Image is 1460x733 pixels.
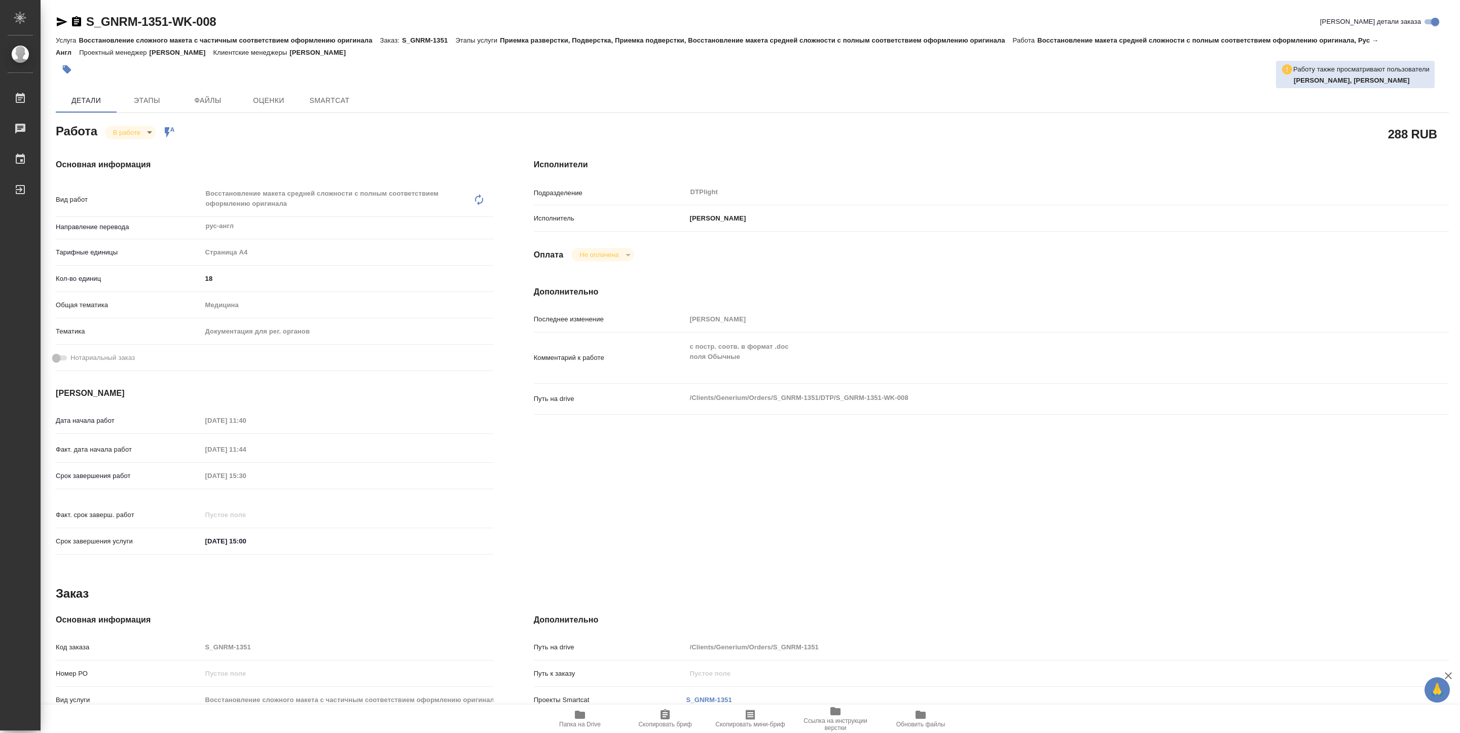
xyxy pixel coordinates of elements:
p: Носкова Анна, Васильева Ольга [1294,76,1430,86]
span: Папка на Drive [559,721,601,728]
span: SmartCat [305,94,354,107]
p: Последнее изменение [534,314,686,324]
button: Скопировать бриф [623,705,708,733]
input: Пустое поле [202,442,290,457]
p: Факт. срок заверш. работ [56,510,202,520]
p: S_GNRM-1351 [402,36,455,44]
button: В работе [110,128,143,137]
button: Обновить файлы [878,705,963,733]
button: 🙏 [1425,677,1450,703]
input: Пустое поле [202,640,493,654]
p: Путь к заказу [534,669,686,679]
input: Пустое поле [202,413,290,428]
h4: Основная информация [56,159,493,171]
p: Услуга [56,36,79,44]
button: Не оплачена [576,250,622,259]
p: Работа [1013,36,1038,44]
input: Пустое поле [686,666,1373,681]
p: Вид работ [56,195,202,205]
h4: Оплата [534,249,564,261]
input: Пустое поле [202,468,290,483]
span: [PERSON_NAME] детали заказа [1320,17,1421,27]
p: Дата начала работ [56,416,202,426]
p: Подразделение [534,188,686,198]
h4: Дополнительно [534,614,1449,626]
h4: Исполнители [534,159,1449,171]
span: Скопировать мини-бриф [715,721,785,728]
span: Файлы [184,94,232,107]
p: Восстановление сложного макета с частичным соответствием оформлению оригинала [79,36,380,44]
span: Нотариальный заказ [70,353,135,363]
p: Проектный менеджер [79,49,149,56]
p: [PERSON_NAME] [289,49,353,56]
h2: 288 RUB [1388,125,1437,142]
a: S_GNRM-1351 [686,696,732,704]
p: Приемка разверстки, Подверстка, Приемка подверстки, Восстановление макета средней сложности с пол... [500,36,1012,44]
span: Обновить файлы [896,721,945,728]
h4: Основная информация [56,614,493,626]
h4: [PERSON_NAME] [56,387,493,399]
div: Медицина [202,297,493,314]
p: Кол-во единиц [56,274,202,284]
button: Папка на Drive [537,705,623,733]
b: [PERSON_NAME], [PERSON_NAME] [1294,77,1410,84]
p: Комментарий к работе [534,353,686,363]
input: ✎ Введи что-нибудь [202,271,493,286]
span: 🙏 [1429,679,1446,701]
button: Ссылка на инструкции верстки [793,705,878,733]
input: Пустое поле [202,666,493,681]
input: Пустое поле [202,692,493,707]
button: Добавить тэг [56,58,78,81]
span: Детали [62,94,111,107]
button: Скопировать мини-бриф [708,705,793,733]
span: Оценки [244,94,293,107]
input: Пустое поле [686,640,1373,654]
span: Этапы [123,94,171,107]
p: Исполнитель [534,213,686,224]
p: Этапы услуги [455,36,500,44]
input: Пустое поле [686,312,1373,326]
p: Код заказа [56,642,202,652]
p: Срок завершения работ [56,471,202,481]
p: Путь на drive [534,642,686,652]
div: Документация для рег. органов [202,323,493,340]
h2: Заказ [56,585,89,602]
p: Работу также просматривают пользователи [1293,64,1430,75]
span: Скопировать бриф [638,721,691,728]
a: S_GNRM-1351-WK-008 [86,15,216,28]
input: Пустое поле [202,507,290,522]
div: Страница А4 [202,244,493,261]
p: Срок завершения услуги [56,536,202,546]
p: Клиентские менеджеры [213,49,290,56]
p: Направление перевода [56,222,202,232]
input: ✎ Введи что-нибудь [202,534,290,548]
p: [PERSON_NAME] [150,49,213,56]
p: Общая тематика [56,300,202,310]
textarea: с постр. соотв. в формат .doc поля Обычные [686,338,1373,376]
button: Скопировать ссылку [70,16,83,28]
p: [PERSON_NAME] [686,213,746,224]
h4: Дополнительно [534,286,1449,298]
p: Путь на drive [534,394,686,404]
p: Тарифные единицы [56,247,202,258]
p: Факт. дата начала работ [56,445,202,455]
span: Ссылка на инструкции верстки [799,717,872,731]
button: Скопировать ссылку для ЯМессенджера [56,16,68,28]
p: Вид услуги [56,695,202,705]
p: Номер РО [56,669,202,679]
textarea: /Clients/Generium/Orders/S_GNRM-1351/DTP/S_GNRM-1351-WK-008 [686,389,1373,407]
div: В работе [571,248,634,262]
p: Тематика [56,326,202,337]
p: Проекты Smartcat [534,695,686,705]
p: Заказ: [380,36,402,44]
h2: Работа [56,121,97,139]
div: В работе [105,126,156,139]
